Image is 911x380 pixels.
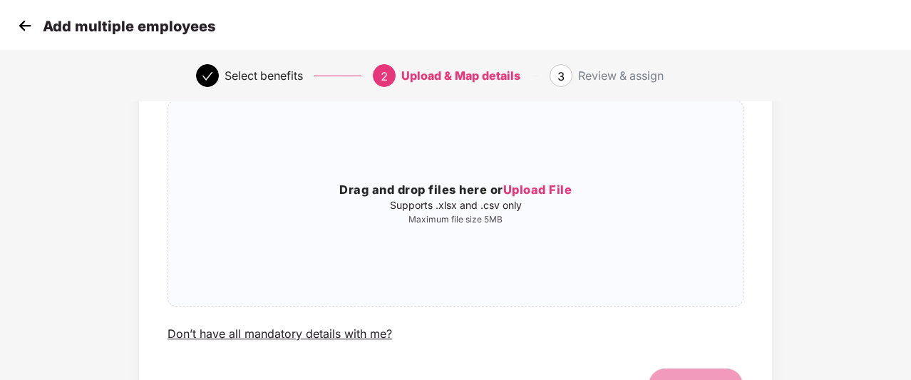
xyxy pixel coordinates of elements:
img: svg+xml;base64,PHN2ZyB4bWxucz0iaHR0cDovL3d3dy53My5vcmcvMjAwMC9zdmciIHdpZHRoPSIzMCIgaGVpZ2h0PSIzMC... [14,15,36,36]
span: 2 [381,69,388,83]
h3: Drag and drop files here or [168,181,743,200]
div: Select benefits [225,64,303,87]
span: Upload File [503,183,572,197]
span: check [202,71,213,82]
span: Drag and drop files here orUpload FileSupports .xlsx and .csv onlyMaximum file size 5MB [168,101,743,306]
div: Don’t have all mandatory details with me? [168,327,392,342]
p: Add multiple employees [43,18,215,35]
div: Upload & Map details [401,64,520,87]
p: Supports .xlsx and .csv only [168,200,743,211]
span: 3 [557,69,565,83]
div: Review & assign [578,64,664,87]
p: Maximum file size 5MB [168,214,743,225]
